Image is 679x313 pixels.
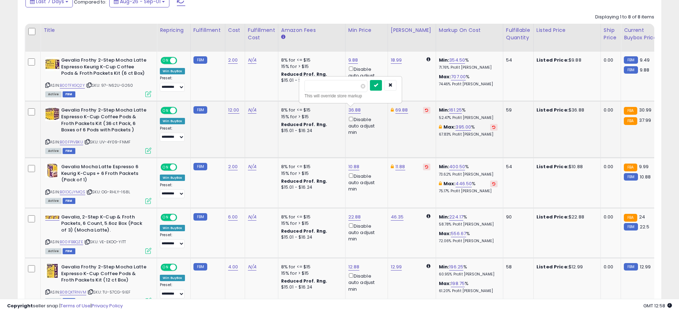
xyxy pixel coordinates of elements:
span: ON [161,264,170,271]
div: $15.01 - $16.24 [281,184,340,190]
div: $15.01 - $16.24 [281,284,340,290]
div: 15% for > $15 [281,270,340,277]
div: ASIN: [45,164,151,203]
span: 10.88 [640,173,651,180]
div: $15.01 - $16.24 [281,78,340,84]
div: Current Buybox Price [624,27,660,41]
span: ON [161,164,170,170]
b: Gevalia Mocha Latte Espresso 6 Keurig K-Cups + 6 Froth Packets (Pack of 1) [61,164,147,185]
img: 41Epe4GhRIL._SL40_.jpg [45,215,59,220]
a: 12.00 [228,107,239,114]
p: 75.17% Profit [PERSON_NAME] [439,189,498,194]
div: Listed Price [536,27,598,34]
a: Terms of Use [60,302,91,309]
span: 24 [639,214,645,220]
b: Max: [443,180,456,187]
b: Min: [439,163,449,170]
div: 15% for > $15 [281,220,340,227]
a: B00IFBBQZE [60,239,83,245]
span: All listings currently available for purchase on Amazon [45,248,62,254]
div: ASIN: [45,214,151,253]
span: 9.99 [639,163,649,170]
div: $12.99 [536,264,595,270]
small: FBA [624,107,637,115]
b: Listed Price: [536,107,569,113]
span: OFF [176,164,187,170]
a: 446.50 [455,180,472,187]
a: Privacy Policy [92,302,123,309]
div: Disable auto adjust min [348,222,382,243]
div: % [439,264,498,277]
div: Displaying 1 to 8 of 8 items [595,14,654,21]
span: OFF [176,58,187,64]
div: Disable auto adjust min [348,272,382,292]
div: 0.00 [604,57,615,63]
small: FBM [624,56,638,64]
div: ASIN: [45,107,151,153]
p: 67.83% Profit [PERSON_NAME] [439,132,498,137]
span: | SKU: VE-EKOO-YITT [84,239,126,245]
span: 22.5 [640,223,650,230]
b: Max: [439,230,451,237]
span: 9.88 [640,67,650,73]
a: B01DCJYMQS [60,189,85,195]
span: OFF [176,108,187,114]
span: 30.99 [639,107,652,113]
div: Disable auto adjust min [348,115,382,136]
a: 12.99 [391,263,402,271]
strong: Copyright [7,302,33,309]
a: 10.88 [348,163,360,170]
a: 69.88 [395,107,408,114]
b: Reduced Prof. Rng. [281,228,327,234]
div: 8% for <= $15 [281,107,340,113]
a: 4.00 [228,263,238,271]
div: Fulfillable Quantity [506,27,530,41]
div: % [439,231,498,244]
div: 0.00 [604,264,615,270]
b: Listed Price: [536,263,569,270]
span: 12.99 [640,263,651,270]
div: Disable auto adjust min [348,65,382,86]
div: ASIN: [45,57,151,96]
b: Max: [439,73,451,80]
div: Ship Price [604,27,618,41]
span: 2025-09-15 12:58 GMT [643,302,672,309]
b: Reduced Prof. Rng. [281,278,327,284]
b: Gevalia Frothy 2-Step Mocha Latte Espresso Keurig K-Cup Coffee Pods & Froth Packets Kit (6 ct Box) [61,57,147,79]
div: % [439,57,498,70]
small: FBM [193,213,207,221]
div: Win BuyBox [160,118,185,124]
img: 51BVX6hUOEL._SL40_.jpg [45,107,59,121]
div: % [439,107,498,120]
a: 12.88 [348,263,360,271]
span: | SKU: UV-4Y09-FNMF [84,139,130,145]
img: 51U5wWOnQ8L._SL40_.jpg [45,164,59,178]
div: % [439,214,498,227]
div: % [439,124,498,137]
div: [PERSON_NAME] [391,27,433,34]
div: Preset: [160,233,185,249]
span: FBM [63,91,75,97]
a: 395.00 [455,124,471,131]
b: Gevalia Frothy 2-Step Mocha Latte Espresso K-Cup Coffee Pods & Froth Packets Kit (36 ct Pack, 6 B... [61,107,147,135]
th: The percentage added to the cost of goods (COGS) that forms the calculator for Min & Max prices. [436,24,503,52]
div: Win BuyBox [160,175,185,181]
div: Fulfillment [193,27,222,34]
a: 196.25 [449,263,463,271]
a: 36.88 [348,107,361,114]
b: Listed Price: [536,57,569,63]
a: B08QKTRNVM [60,289,86,295]
div: This will override store markup [304,92,396,99]
div: 54 [506,57,528,63]
div: 0.00 [604,107,615,113]
div: % [439,74,498,87]
div: Fulfillment Cost [248,27,275,41]
a: 2.00 [228,163,238,170]
small: FBM [624,263,638,271]
a: N/A [248,57,256,64]
div: 15% for > $15 [281,114,340,120]
a: B00TFXGQ2Y [60,82,85,89]
div: Win BuyBox [160,225,185,231]
span: ON [161,108,170,114]
a: 707.00 [451,73,466,80]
